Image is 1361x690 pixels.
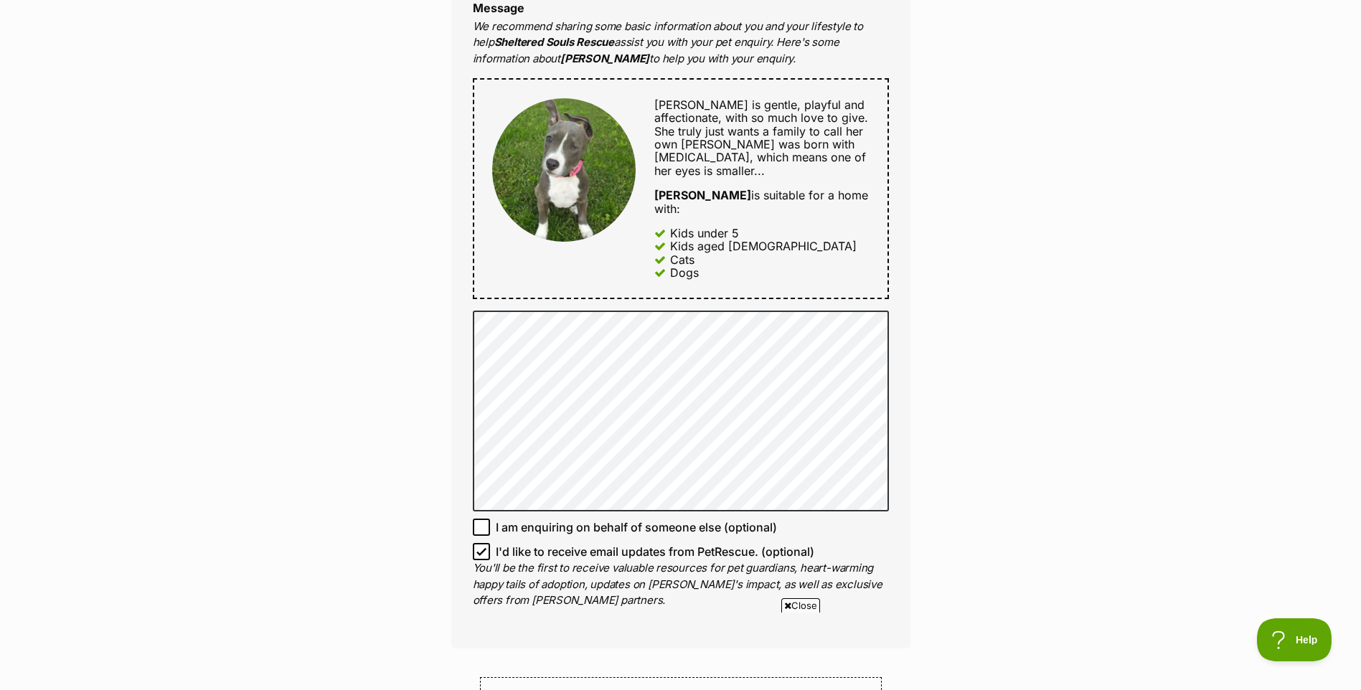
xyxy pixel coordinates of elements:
[333,618,1029,683] iframe: Advertisement
[492,98,636,242] img: Macie
[670,253,694,266] div: Cats
[473,560,889,609] p: You'll be the first to receive valuable resources for pet guardians, heart-warming happy tails of...
[473,19,889,67] p: We recommend sharing some basic information about you and your lifestyle to help assist you with ...
[654,137,866,178] span: [PERSON_NAME] was born with [MEDICAL_DATA], which means one of her eyes is smaller...
[670,240,857,252] div: Kids aged [DEMOGRAPHIC_DATA]
[654,98,868,151] span: [PERSON_NAME] is gentle, playful and affectionate, with so much love to give. She truly just want...
[496,543,814,560] span: I'd like to receive email updates from PetRescue. (optional)
[560,52,649,65] strong: [PERSON_NAME]
[781,598,820,613] span: Close
[496,519,777,536] span: I am enquiring on behalf of someone else (optional)
[654,189,869,215] div: is suitable for a home with:
[473,1,524,15] label: Message
[494,35,614,49] strong: Sheltered Souls Rescue
[670,227,739,240] div: Kids under 5
[1257,618,1332,661] iframe: Help Scout Beacon - Open
[670,266,699,279] div: Dogs
[654,188,751,202] strong: [PERSON_NAME]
